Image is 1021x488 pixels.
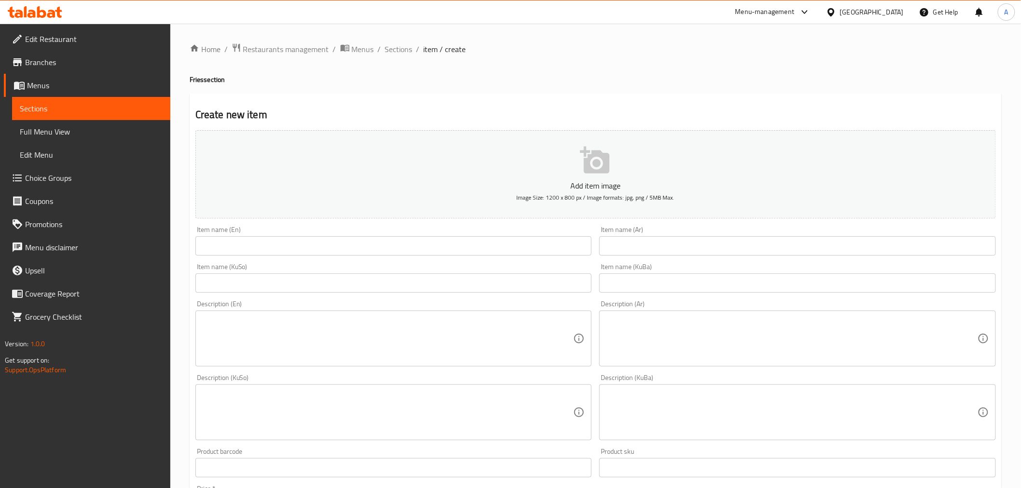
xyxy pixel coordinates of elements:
button: Add item imageImage Size: 1200 x 800 px / Image formats: jpg, png / 5MB Max. [195,130,996,218]
span: Branches [25,56,163,68]
a: Branches [4,51,170,74]
span: Upsell [25,265,163,276]
li: / [224,43,228,55]
span: Image Size: 1200 x 800 px / Image formats: jpg, png / 5MB Max. [517,192,675,203]
a: Menus [340,43,374,55]
a: Full Menu View [12,120,170,143]
a: Upsell [4,259,170,282]
a: Coverage Report [4,282,170,305]
a: Edit Restaurant [4,27,170,51]
h4: Fries section [190,75,1002,84]
span: 1.0.0 [30,338,45,350]
a: Choice Groups [4,166,170,190]
span: Menus [352,43,374,55]
span: Restaurants management [243,43,329,55]
a: Grocery Checklist [4,305,170,328]
input: Enter name Ar [599,236,996,256]
a: Sections [12,97,170,120]
a: Promotions [4,213,170,236]
input: Please enter product sku [599,458,996,477]
a: Restaurants management [232,43,329,55]
span: item / create [424,43,466,55]
input: Enter name KuSo [195,273,592,293]
span: Full Menu View [20,126,163,137]
div: Menu-management [735,6,795,18]
span: Coupons [25,195,163,207]
a: Menus [4,74,170,97]
span: Grocery Checklist [25,311,163,323]
a: Support.OpsPlatform [5,364,66,376]
a: Edit Menu [12,143,170,166]
a: Menu disclaimer [4,236,170,259]
span: Get support on: [5,354,49,366]
div: [GEOGRAPHIC_DATA] [840,7,904,17]
a: Coupons [4,190,170,213]
h2: Create new item [195,108,996,122]
span: Menu disclaimer [25,242,163,253]
span: Edit Menu [20,149,163,161]
input: Enter name KuBa [599,273,996,293]
p: Add item image [210,180,981,191]
span: Coverage Report [25,288,163,299]
a: Home [190,43,221,55]
span: Sections [20,103,163,114]
span: Promotions [25,218,163,230]
span: Menus [27,80,163,91]
a: Sections [385,43,413,55]
span: A [1005,7,1008,17]
span: Edit Restaurant [25,33,163,45]
span: Version: [5,338,28,350]
nav: breadcrumb [190,43,1002,55]
li: / [416,43,420,55]
span: Choice Groups [25,172,163,184]
input: Please enter product barcode [195,458,592,477]
li: / [378,43,381,55]
input: Enter name En [195,236,592,256]
li: / [333,43,336,55]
